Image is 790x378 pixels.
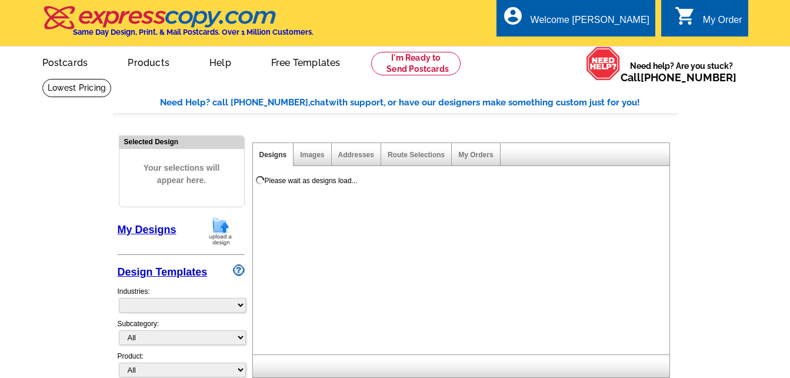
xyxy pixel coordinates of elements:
[118,266,208,278] a: Design Templates
[675,13,742,28] a: shopping_cart My Order
[119,136,244,147] div: Selected Design
[118,224,176,236] a: My Designs
[109,48,188,75] a: Products
[252,48,359,75] a: Free Templates
[233,264,245,276] img: design-wizard-help-icon.png
[641,71,736,84] a: [PHONE_NUMBER]
[675,5,696,26] i: shopping_cart
[338,151,374,159] a: Addresses
[458,151,493,159] a: My Orders
[265,175,358,186] div: Please wait as designs load...
[255,175,265,185] img: loading...
[42,14,314,37] a: Same Day Design, Print, & Mail Postcards. Over 1 Million Customers.
[118,280,245,319] div: Industries:
[300,151,324,159] a: Images
[621,71,736,84] span: Call
[191,48,250,75] a: Help
[586,47,621,81] img: help
[128,150,235,198] span: Your selections will appear here.
[160,96,678,110] div: Need Help? call [PHONE_NUMBER], with support, or have our designers make something custom just fo...
[502,5,524,26] i: account_circle
[388,151,445,159] a: Route Selections
[24,48,107,75] a: Postcards
[259,151,287,159] a: Designs
[73,28,314,37] h4: Same Day Design, Print, & Mail Postcards. Over 1 Million Customers.
[621,60,742,84] span: Need help? Are you stuck?
[531,15,649,31] div: Welcome [PERSON_NAME]
[310,97,329,108] span: chat
[703,15,742,31] div: My Order
[118,319,245,351] div: Subcategory:
[205,216,236,246] img: upload-design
